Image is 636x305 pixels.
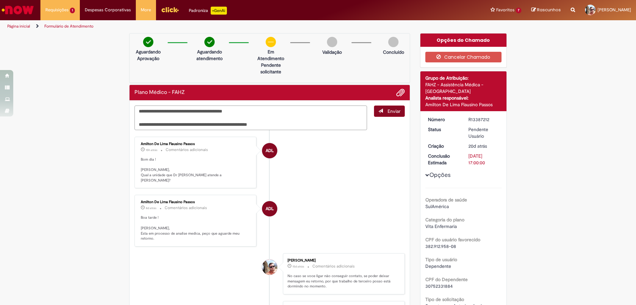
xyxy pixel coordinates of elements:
div: Amilton De Lima Flausino Passos [425,101,502,108]
button: Cancelar Chamado [425,52,502,62]
span: 15h atrás [146,148,157,152]
span: 1 [70,8,75,13]
button: Adicionar anexos [396,88,405,97]
b: Tipo de solicitação [425,296,464,302]
img: img-circle-grey.png [388,37,398,47]
span: ADL [266,143,274,159]
div: Grupo de Atribuição: [425,75,502,81]
span: More [141,7,151,13]
h2: Plano Médico - FAHZ Histórico de tíquete [134,90,185,96]
textarea: Digite sua mensagem aqui... [134,106,367,130]
img: circle-minus.png [266,37,276,47]
div: Padroniza [189,7,227,15]
div: FAHZ - Assistência Médica - [GEOGRAPHIC_DATA] [425,81,502,95]
span: [PERSON_NAME] [598,7,631,13]
time: 09/08/2025 00:03:05 [468,143,487,149]
span: 382.912.958-08 [425,243,456,249]
time: 14/08/2025 01:50:30 [292,265,304,268]
span: ADL [266,201,274,217]
span: 20d atrás [468,143,487,149]
span: 7 [516,8,521,13]
img: click_logo_yellow_360x200.png [161,5,179,15]
span: Favoritos [496,7,514,13]
a: Página inicial [7,24,30,29]
span: 15d atrás [292,265,304,268]
div: R13387212 [468,116,499,123]
dt: Conclusão Estimada [423,153,464,166]
span: 8d atrás [146,206,156,210]
div: [PERSON_NAME] [288,259,398,263]
b: CPF do Dependente [425,276,468,282]
p: Boa tarde ! [PERSON_NAME], Esta em processo de analise medica, peço que aguarde meu retorno. [141,215,251,241]
a: Formulário de Atendimento [44,24,93,29]
p: Em Atendimento [255,48,287,62]
div: Amilton De Lima Flausino Passos [141,200,251,204]
span: SulAmérica [425,203,449,209]
dt: Número [423,116,464,123]
button: Enviar [374,106,405,117]
p: Validação [322,49,342,55]
dt: Criação [423,143,464,149]
p: Bom dia ! [PERSON_NAME], Qual a unidade que Dr [PERSON_NAME] atende a [PERSON_NAME]? [141,157,251,183]
span: Enviar [388,108,400,114]
span: 30752331884 [425,283,453,289]
b: Categoria do plano [425,217,464,223]
span: Rascunhos [537,7,561,13]
a: Rascunhos [531,7,561,13]
b: Operadora de saúde [425,197,467,203]
time: 28/08/2025 08:50:30 [146,148,157,152]
small: Comentários adicionais [165,205,207,211]
dt: Status [423,126,464,133]
p: Pendente solicitante [255,62,287,75]
p: No caso se voce ligar não conseguir contato, se poder deixar mensagem eu retorno, por que trabalh... [288,273,398,289]
span: Vita Enfermaria [425,223,457,229]
div: Odarli Aparecido Rodrigues [262,260,277,275]
img: check-circle-green.png [204,37,215,47]
div: [DATE] 17:00:00 [468,153,499,166]
img: check-circle-green.png [143,37,153,47]
b: Tipo de usuário [425,257,457,263]
div: Opções do Chamado [420,34,507,47]
div: Amilton De Lima Flausino Passos [141,142,251,146]
ul: Trilhas de página [5,20,419,33]
p: +GenAi [211,7,227,15]
span: Requisições [45,7,69,13]
div: 09/08/2025 00:03:05 [468,143,499,149]
span: Dependente [425,263,451,269]
div: Analista responsável: [425,95,502,101]
img: img-circle-grey.png [327,37,337,47]
time: 21/08/2025 10:51:26 [146,206,156,210]
span: Despesas Corporativas [85,7,131,13]
p: Aguardando Aprovação [132,48,164,62]
div: Pendente Usuário [468,126,499,139]
div: Amilton De Lima Flausino Passos [262,201,277,216]
small: Comentários adicionais [166,147,208,153]
div: Amilton De Lima Flausino Passos [262,143,277,158]
p: Aguardando atendimento [193,48,226,62]
p: Concluído [383,49,404,55]
img: ServiceNow [1,3,35,17]
small: Comentários adicionais [312,264,355,269]
b: CPF do usuário favorecido [425,237,480,243]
